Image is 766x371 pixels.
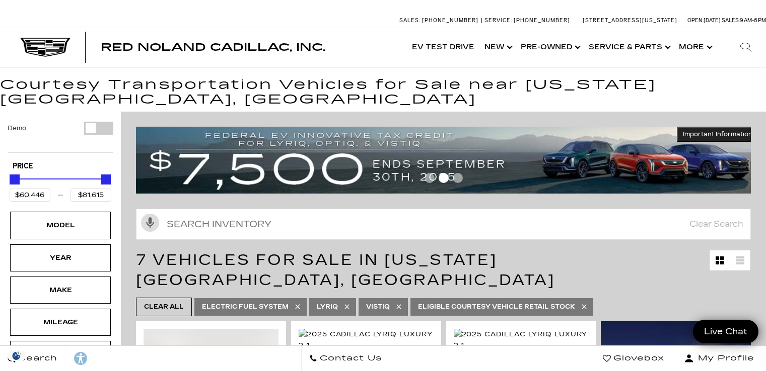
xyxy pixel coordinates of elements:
section: Click to Open Cookie Consent Modal [5,350,28,361]
span: Sales: [722,17,740,24]
div: Filter by Vehicle Type [8,122,113,152]
div: Year [35,252,86,263]
span: 9 AM-6 PM [740,17,766,24]
span: Clear All [144,301,184,313]
span: VISTIQ [366,301,390,313]
a: [STREET_ADDRESS][US_STATE] [583,17,677,24]
a: Live Chat [693,320,758,343]
span: Important Information [683,130,752,138]
div: EngineEngine [10,341,111,368]
a: EV Test Drive [407,27,479,67]
img: 2025 Cadillac LYRIQ Luxury 2 1 [299,329,436,351]
span: Live Chat [699,326,752,337]
input: Minimum [10,189,50,202]
span: Go to slide 3 [453,173,463,183]
a: Red Noland Cadillac, Inc. [101,42,325,52]
h5: Price [13,162,108,171]
div: 1 / 2 [454,329,591,351]
span: Electric Fuel System [202,301,289,313]
span: Contact Us [317,351,382,365]
span: LYRIQ [317,301,338,313]
span: [PHONE_NUMBER] [514,17,570,24]
span: [PHONE_NUMBER] [422,17,478,24]
span: Search [16,351,57,365]
input: Search Inventory [136,209,751,240]
div: Model [35,220,86,231]
svg: Click to toggle on voice search [141,214,159,232]
button: Open user profile menu [672,346,766,371]
img: Opt-Out Icon [5,350,28,361]
span: Red Noland Cadillac, Inc. [101,41,325,53]
a: Glovebox [595,346,672,371]
span: Open [DATE] [687,17,721,24]
div: Price [10,171,111,202]
img: 2025 Cadillac LYRIQ Luxury 2 1 [454,329,591,351]
div: MileageMileage [10,309,111,336]
a: Pre-Owned [516,27,584,67]
a: New [479,27,516,67]
div: YearYear [10,244,111,271]
button: More [674,27,716,67]
div: 1 / 2 [299,329,436,351]
span: Service: [484,17,512,24]
div: Maximum Price [101,174,111,184]
span: Sales: [399,17,421,24]
div: ModelModel [10,212,111,239]
img: Cadillac Dark Logo with Cadillac White Text [20,38,71,57]
input: Maximum [71,189,111,202]
div: Make [35,285,86,296]
span: Glovebox [611,351,664,365]
a: Sales: [PHONE_NUMBER] [399,18,481,23]
a: Service & Parts [584,27,674,67]
div: Mileage [35,317,86,328]
div: MakeMake [10,276,111,304]
img: vrp-tax-ending-august-version [136,127,758,193]
span: Go to slide 1 [425,173,435,183]
a: Service: [PHONE_NUMBER] [481,18,573,23]
span: 7 Vehicles for Sale in [US_STATE][GEOGRAPHIC_DATA], [GEOGRAPHIC_DATA] [136,251,555,289]
label: Demo [8,123,26,133]
span: My Profile [694,351,754,365]
span: Go to slide 2 [439,173,449,183]
span: Eligible Courtesy Vehicle Retail Stock [418,301,575,313]
div: Minimum Price [10,174,20,184]
a: Contact Us [301,346,390,371]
